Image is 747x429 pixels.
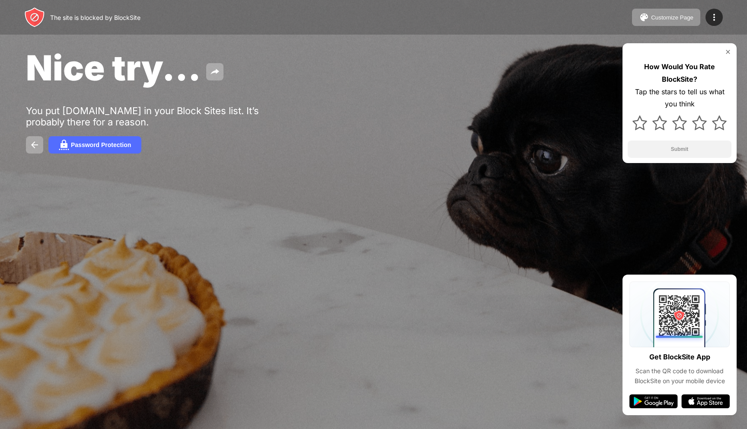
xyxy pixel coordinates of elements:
button: Submit [628,141,731,158]
button: Password Protection [48,136,141,154]
img: star.svg [672,115,687,130]
div: Customize Page [651,14,693,21]
img: star.svg [712,115,727,130]
img: share.svg [210,67,220,77]
img: password.svg [59,140,69,150]
img: star.svg [652,115,667,130]
img: menu-icon.svg [709,12,719,22]
div: Scan the QR code to download BlockSite on your mobile device [629,366,730,386]
img: rate-us-close.svg [725,48,731,55]
div: Get BlockSite App [649,351,710,363]
img: star.svg [632,115,647,130]
img: app-store.svg [681,394,730,408]
div: You put [DOMAIN_NAME] in your Block Sites list. It’s probably there for a reason. [26,105,293,128]
img: pallet.svg [639,12,649,22]
img: star.svg [692,115,707,130]
div: Password Protection [71,141,131,148]
div: The site is blocked by BlockSite [50,14,140,21]
img: header-logo.svg [24,7,45,28]
button: Customize Page [632,9,700,26]
div: How Would You Rate BlockSite? [628,61,731,86]
img: qrcode.svg [629,282,730,347]
div: Tap the stars to tell us what you think [628,86,731,111]
img: back.svg [29,140,40,150]
span: Nice try... [26,47,201,89]
img: google-play.svg [629,394,678,408]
